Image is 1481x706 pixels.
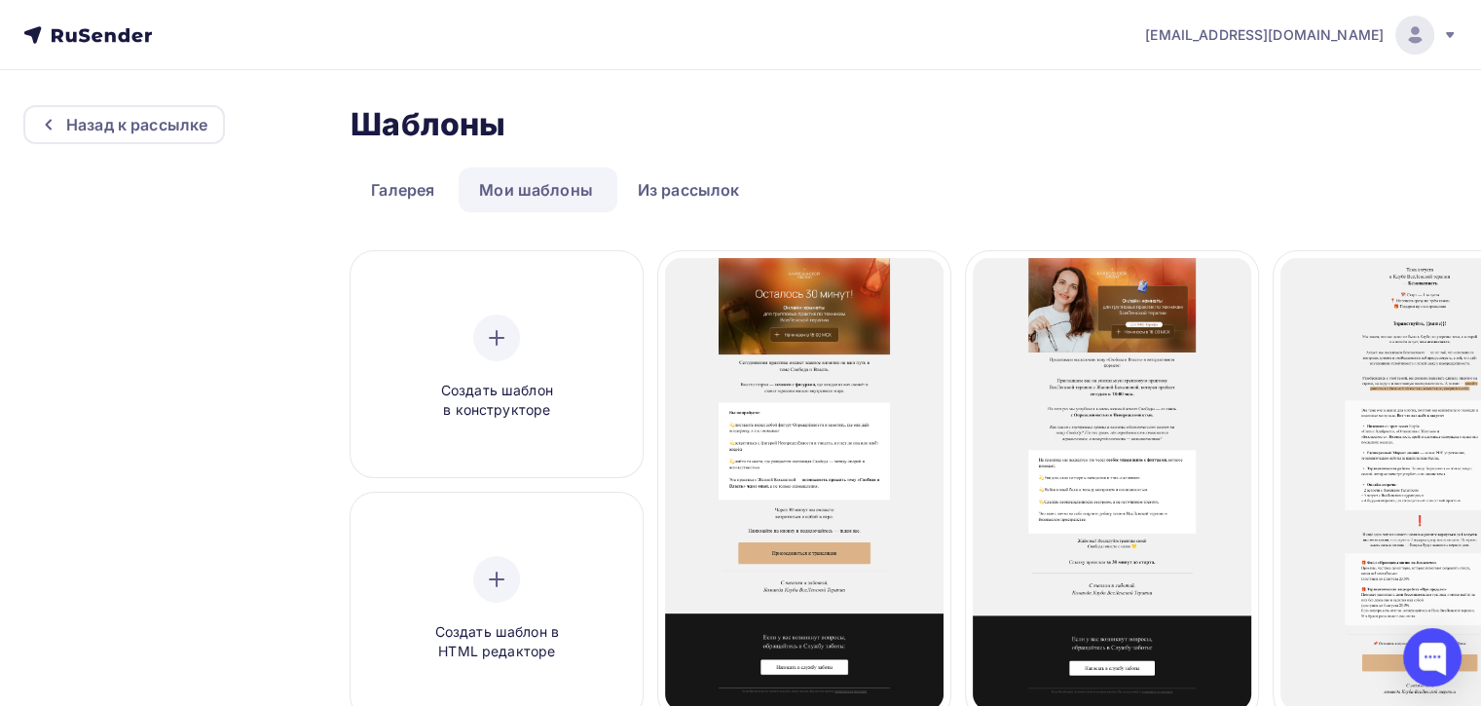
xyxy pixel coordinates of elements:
span: Создать шаблон в HTML редакторе [404,622,589,662]
a: Мои шаблоны [459,167,613,212]
div: Назад к рассылке [66,113,207,136]
a: [EMAIL_ADDRESS][DOMAIN_NAME] [1145,16,1458,55]
h2: Шаблоны [351,105,505,144]
a: Из рассылок [617,167,760,212]
a: Галерея [351,167,455,212]
span: Создать шаблон в конструкторе [404,381,589,421]
span: [EMAIL_ADDRESS][DOMAIN_NAME] [1145,25,1384,45]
